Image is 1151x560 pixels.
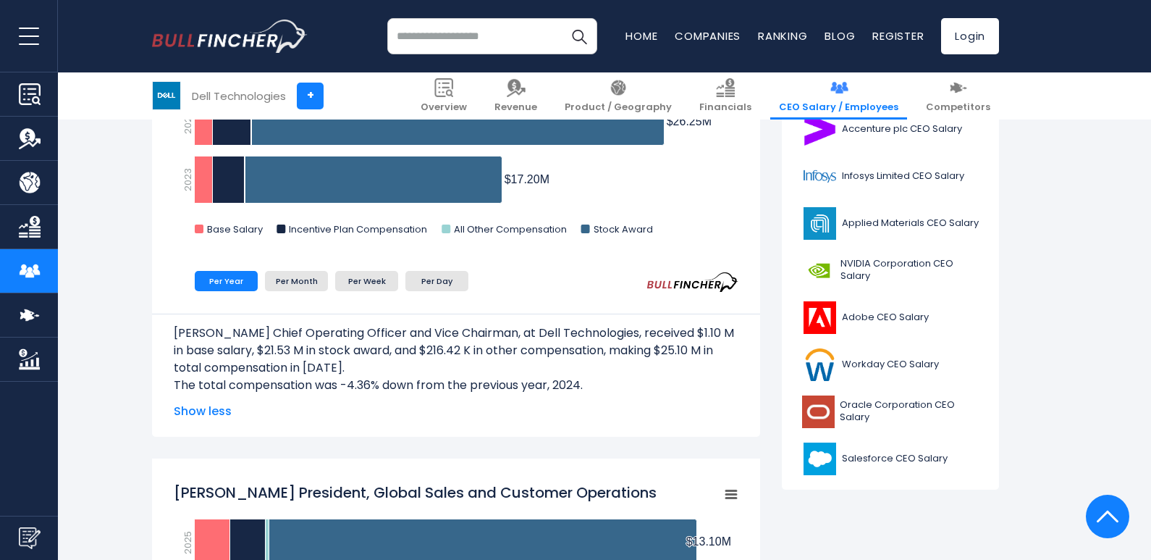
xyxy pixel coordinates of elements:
[152,20,308,53] img: bullfincher logo
[181,168,195,191] text: 2023
[686,535,731,548] tspan: $13.10M
[454,222,567,236] text: All Other Compensation
[265,271,328,291] li: Per Month
[335,271,398,291] li: Per Week
[793,251,988,291] a: NVIDIA Corporation CEO Salary
[192,88,286,104] div: Dell Technologies
[801,113,838,146] img: ACN logo
[801,443,838,475] img: CRM logo
[195,271,258,291] li: Per Year
[412,72,476,120] a: Overview
[675,28,741,43] a: Companies
[174,325,738,377] p: [PERSON_NAME] Chief Operating Officer and Vice Chairman, at Dell Technologies, received $1.10 M i...
[801,160,838,193] img: INFY logo
[405,271,468,291] li: Per Day
[556,72,680,120] a: Product / Geography
[842,359,939,371] span: Workday CEO Salary
[801,254,836,287] img: NVDA logo
[842,123,962,135] span: Accenture plc CEO Salary
[174,482,657,503] tspan: [PERSON_NAME] President, Global Sales and Customer Operations
[486,72,546,120] a: Revenue
[842,170,964,183] span: Infosys Limited CEO Salary
[842,453,948,465] span: Salesforce CEO Salary
[181,531,195,554] text: 2025
[793,298,988,338] a: Adobe CEO Salary
[152,20,308,53] a: Go to homepage
[181,110,195,134] text: 2024
[941,18,999,54] a: Login
[494,101,537,114] span: Revenue
[505,173,549,185] tspan: $17.20M
[793,345,988,385] a: Workday CEO Salary
[667,115,712,128] tspan: $26.25M
[699,101,751,114] span: Financials
[297,83,324,109] a: +
[801,207,838,240] img: AMAT logo
[801,348,838,381] img: WDAY logo
[793,392,988,432] a: Oracle Corporation CEO Salary
[801,396,835,428] img: ORCL logo
[594,222,653,236] text: Stock Award
[801,301,838,334] img: ADBE logo
[207,222,263,236] text: Base Salary
[174,377,738,394] p: The total compensation was -4.36% down from the previous year, 2024.
[793,156,988,196] a: Infosys Limited CEO Salary
[153,82,180,109] img: DELL logo
[565,101,672,114] span: Product / Geography
[793,439,988,479] a: Salesforce CEO Salary
[926,101,990,114] span: Competitors
[842,217,979,230] span: Applied Materials CEO Salary
[625,28,657,43] a: Home
[793,109,988,149] a: Accenture plc CEO Salary
[842,312,929,324] span: Adobe CEO Salary
[872,28,924,43] a: Register
[421,101,467,114] span: Overview
[840,258,979,283] span: NVIDIA Corporation CEO Salary
[825,28,855,43] a: Blog
[779,101,898,114] span: CEO Salary / Employees
[561,18,597,54] button: Search
[770,72,907,120] a: CEO Salary / Employees
[691,72,760,120] a: Financials
[174,403,738,420] span: Show less
[840,399,979,424] span: Oracle Corporation CEO Salary
[289,222,427,236] text: Incentive Plan Compensation
[793,204,988,243] a: Applied Materials CEO Salary
[758,28,807,43] a: Ranking
[917,72,999,120] a: Competitors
